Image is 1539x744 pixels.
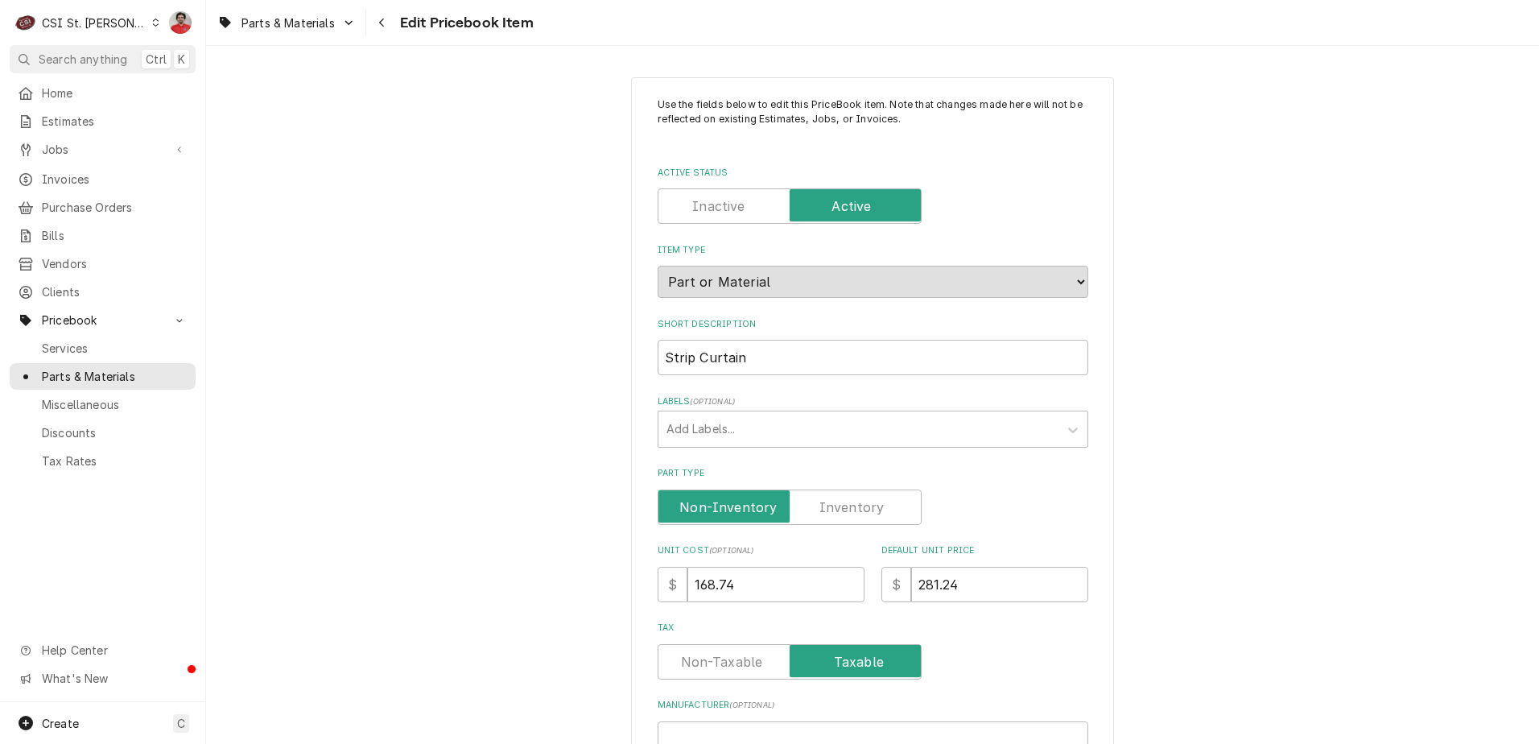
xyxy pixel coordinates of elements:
[658,622,1088,634] label: Tax
[658,244,1088,298] div: Item Type
[10,194,196,221] a: Purchase Orders
[658,699,1088,712] label: Manufacturer
[10,45,196,73] button: Search anythingCtrlK
[658,467,1088,524] div: Part Type
[369,10,395,35] button: Navigate back
[42,227,188,244] span: Bills
[10,637,196,663] a: Go to Help Center
[42,312,163,329] span: Pricebook
[42,453,188,469] span: Tax Rates
[658,395,1088,408] label: Labels
[42,171,188,188] span: Invoices
[881,544,1088,601] div: Default Unit Price
[177,715,185,732] span: C
[658,467,1088,480] label: Part Type
[10,250,196,277] a: Vendors
[42,642,186,659] span: Help Center
[10,108,196,134] a: Estimates
[729,701,774,709] span: ( optional )
[14,11,37,34] div: C
[178,51,185,68] span: K
[42,368,188,385] span: Parts & Materials
[42,670,186,687] span: What's New
[169,11,192,34] div: Nicholas Faubert's Avatar
[42,14,146,31] div: CSI St. [PERSON_NAME]
[241,14,335,31] span: Parts & Materials
[10,363,196,390] a: Parts & Materials
[709,546,754,555] span: ( optional )
[10,222,196,249] a: Bills
[10,279,196,305] a: Clients
[42,283,188,300] span: Clients
[10,136,196,163] a: Go to Jobs
[39,51,127,68] span: Search anything
[658,244,1088,257] label: Item Type
[658,340,1088,375] input: Name used to describe this Part or Material
[658,167,1088,180] label: Active Status
[658,395,1088,448] div: Labels
[10,448,196,474] a: Tax Rates
[42,141,163,158] span: Jobs
[42,255,188,272] span: Vendors
[10,335,196,362] a: Services
[658,544,864,601] div: Unit Cost
[42,340,188,357] span: Services
[658,318,1088,375] div: Short Description
[395,12,534,34] span: Edit Pricebook Item
[14,11,37,34] div: CSI St. Louis's Avatar
[881,544,1088,557] label: Default Unit Price
[42,424,188,441] span: Discounts
[658,97,1088,142] p: Use the fields below to edit this PriceBook item. Note that changes made here will not be reflect...
[658,567,687,602] div: $
[10,307,196,333] a: Go to Pricebook
[146,51,167,68] span: Ctrl
[658,544,864,557] label: Unit Cost
[42,113,188,130] span: Estimates
[42,199,188,216] span: Purchase Orders
[10,420,196,446] a: Discounts
[10,391,196,418] a: Miscellaneous
[690,397,735,406] span: ( optional )
[42,85,188,101] span: Home
[10,166,196,192] a: Invoices
[10,665,196,692] a: Go to What's New
[169,11,192,34] div: NF
[658,318,1088,331] label: Short Description
[42,717,79,730] span: Create
[10,80,196,106] a: Home
[881,567,911,602] div: $
[42,396,188,413] span: Miscellaneous
[658,622,1088,679] div: Tax
[658,167,1088,224] div: Active Status
[211,10,362,36] a: Go to Parts & Materials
